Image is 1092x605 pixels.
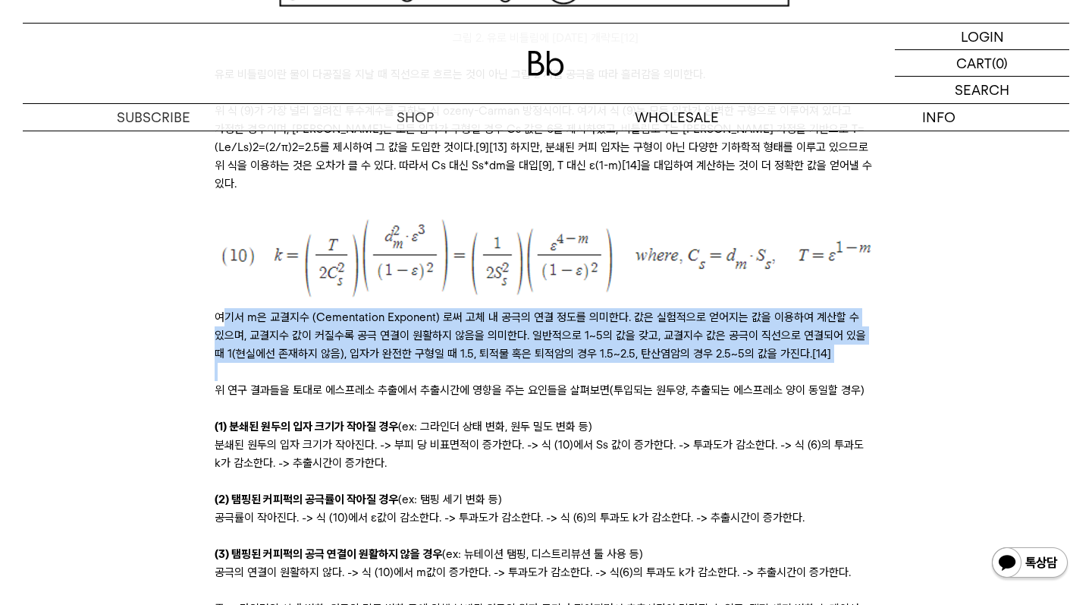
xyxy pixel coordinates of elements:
[992,50,1008,76] p: (0)
[215,436,877,472] p: 분쇄된 원두의 입자 크기가 작아진다. -> 부피 당 비표면적이 증가한다. -> 식 (10)에서 Ss 값이 증가한다. -> 투과도가 감소한다. -> 식 (6)의 투과도 k가 감...
[955,77,1009,103] p: SEARCH
[956,50,992,76] p: CART
[215,547,442,561] strong: (3) 탬핑된 커피퍽의 공극 연결이 원활하지 않을 경우
[215,493,398,506] strong: (2) 탬핑된 커피퍽의 공극률이 작아질 경우
[215,211,877,301] img: 14_162900.png
[215,490,877,509] p: (ex: 탬핑 세기 변화 등)
[215,381,877,399] p: 위 연구 결과들을 토대로 에스프레소 추출에서 추출시간에 영향을 주는 요인들을 살펴보면(투입되는 원두양, 추출되는 에스프레소 양이 동일할 경우)
[895,50,1069,77] a: CART (0)
[215,509,877,527] p: 공극률이 작아진다. -> 식 (10)에서 ε값이 감소한다. -> 투과도가 감소한다. -> 식 (6)의 투과도 k가 감소한다. -> 추출시간이 증가한다.
[895,24,1069,50] a: LOGIN
[546,104,808,131] p: WHOLESALE
[215,308,877,363] p: 여기서 m은 교결지수 (Cementation Exponent) 로써 고체 내 공극의 연결 정도를 의미한다. 값은 실험적으로 얻어지는 값을 이용하여 계산할 수 있으며, 교결지수...
[23,104,284,131] a: SUBSCRIBE
[808,104,1069,131] p: INFO
[215,563,877,581] p: 공극의 연결이 원활하지 않다. -> 식 (10)에서 m값이 증가한다. -> 투과도가 감소한다. -> 식(6)의 투과도 k가 감소한다. -> 추출시간이 증가한다.
[990,546,1069,582] img: 카카오톡 채널 1:1 채팅 버튼
[284,104,546,131] a: SHOP
[528,51,564,76] img: 로고
[215,102,877,193] p: 위 식 (9)가 가장 널리 알려진 투수계수를 구하는 식 ozeny-Carman 방정식이다. 여기서 식 (9)는 모든 입자가 완벽한 구형으로 이루어져 있다고 가정한 경우이며, ...
[215,420,398,433] strong: (1) 분쇄된 원두의 입자 크기가 작아질 경우
[215,545,877,563] p: (ex: 뉴테이션 탬핑, 디스트리뷰션 툴 사용 등)
[961,24,1004,49] p: LOGIN
[215,418,877,436] p: (ex: 그라인더 상태 변화, 원두 밀도 변화 등)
